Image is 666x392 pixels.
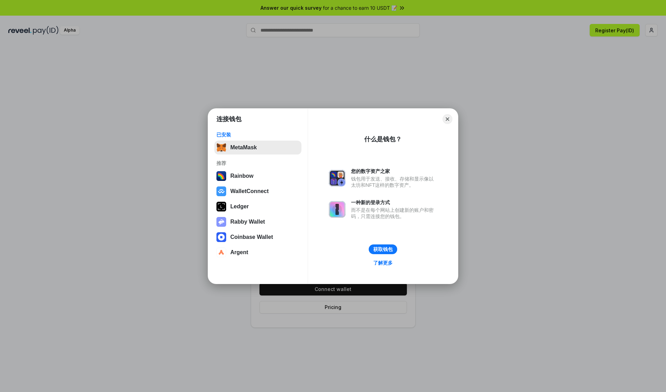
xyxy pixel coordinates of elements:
[230,144,257,151] div: MetaMask
[216,248,226,257] img: svg+xml,%3Csvg%20width%3D%2228%22%20height%3D%2228%22%20viewBox%3D%220%200%2028%2028%22%20fill%3D...
[216,186,226,196] img: svg+xml,%3Csvg%20width%3D%2228%22%20height%3D%2228%22%20viewBox%3D%220%200%2028%2028%22%20fill%3D...
[216,115,241,123] h1: 连接钱包
[369,258,397,267] a: 了解更多
[216,160,299,166] div: 推荐
[230,173,254,179] div: Rainbow
[230,249,248,256] div: Argent
[351,168,437,174] div: 您的数字资产之家
[443,114,452,124] button: Close
[216,132,299,138] div: 已安装
[216,202,226,211] img: svg+xml,%3Csvg%20xmlns%3D%22http%3A%2F%2Fwww.w3.org%2F2000%2Fsvg%22%20width%3D%2228%22%20height%3...
[216,232,226,242] img: svg+xml,%3Csvg%20width%3D%2228%22%20height%3D%2228%22%20viewBox%3D%220%200%2028%2028%22%20fill%3D...
[214,245,301,259] button: Argent
[329,170,345,186] img: svg+xml,%3Csvg%20xmlns%3D%22http%3A%2F%2Fwww.w3.org%2F2000%2Fsvg%22%20fill%3D%22none%22%20viewBox...
[216,143,226,152] img: svg+xml,%3Csvg%20fill%3D%22none%22%20height%3D%2233%22%20viewBox%3D%220%200%2035%2033%22%20width%...
[351,207,437,219] div: 而不是在每个网站上创建新的账户和密码，只需连接您的钱包。
[351,199,437,206] div: 一种新的登录方式
[351,176,437,188] div: 钱包用于发送、接收、存储和显示像以太坊和NFT这样的数字资产。
[214,169,301,183] button: Rainbow
[214,215,301,229] button: Rabby Wallet
[373,246,393,252] div: 获取钱包
[373,260,393,266] div: 了解更多
[230,219,265,225] div: Rabby Wallet
[230,203,249,210] div: Ledger
[214,200,301,214] button: Ledger
[216,171,226,181] img: svg+xml,%3Csvg%20width%3D%22120%22%20height%3D%22120%22%20viewBox%3D%220%200%20120%20120%22%20fil...
[230,234,273,240] div: Coinbase Wallet
[214,141,301,155] button: MetaMask
[216,217,226,227] img: svg+xml,%3Csvg%20xmlns%3D%22http%3A%2F%2Fwww.w3.org%2F2000%2Fsvg%22%20fill%3D%22none%22%20viewBox...
[214,230,301,244] button: Coinbase Wallet
[329,201,345,218] img: svg+xml,%3Csvg%20xmlns%3D%22http%3A%2F%2Fwww.w3.org%2F2000%2Fsvg%22%20fill%3D%22none%22%20viewBox...
[214,184,301,198] button: WalletConnect
[230,188,269,194] div: WalletConnect
[369,244,397,254] button: 获取钱包
[364,135,402,143] div: 什么是钱包？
